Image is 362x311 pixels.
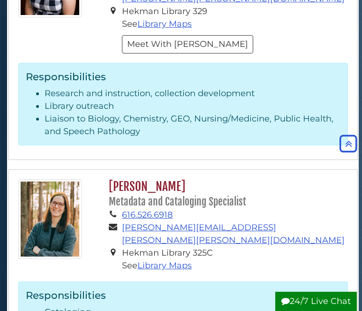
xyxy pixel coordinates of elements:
[275,292,357,311] button: 24/7 Live Chat
[45,87,340,100] li: Research and instruction, collection development
[337,138,360,149] a: Back to Top
[45,100,340,113] li: Library outreach
[109,196,246,208] small: Metadata and Cataloging Specialist
[122,35,253,53] button: Meet With [PERSON_NAME]
[122,247,347,272] li: Hekman Library 325C See
[137,19,192,29] a: Library Maps
[137,260,192,271] a: Library Maps
[122,210,173,220] a: 616.526.6918
[122,222,345,245] a: [PERSON_NAME][EMAIL_ADDRESS][PERSON_NAME][PERSON_NAME][DOMAIN_NAME]
[18,179,82,259] img: Rachel_Rayburn_125x160.jpg
[26,70,340,83] h3: Responsibilities
[26,289,340,301] h3: Responsibilities
[122,5,347,18] li: Hekman Library 329
[45,113,340,138] li: Liaison to Biology, Chemistry, GEO, Nursing/Medicine, Public Health, and Speech Pathology
[122,18,347,30] li: See
[104,179,348,209] h2: [PERSON_NAME]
